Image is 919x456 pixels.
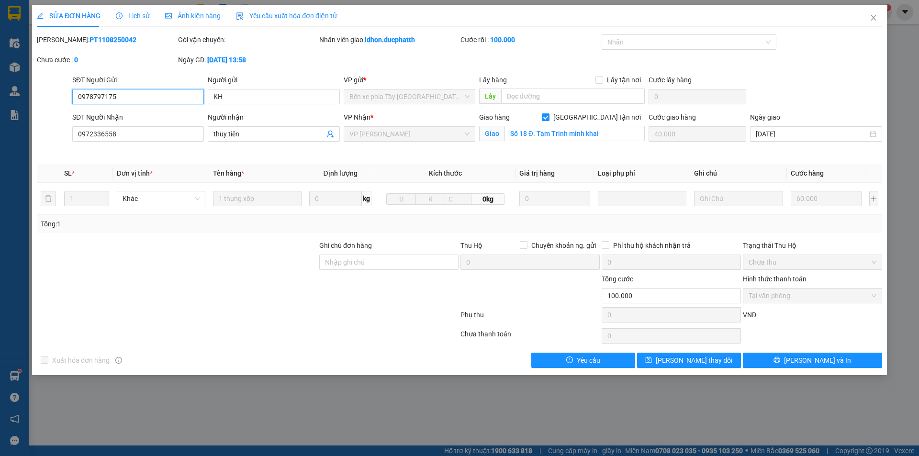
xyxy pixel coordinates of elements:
span: SỬA ĐƠN HÀNG [37,12,101,20]
span: Tên hàng [213,169,244,177]
th: Ghi chú [690,164,786,183]
div: Chưa thanh toán [459,329,601,345]
span: Thu Hộ [460,242,482,249]
input: 0 [519,191,591,206]
div: Cước rồi : [460,34,600,45]
th: Loại phụ phí [594,164,690,183]
span: close [870,14,877,22]
span: Kích thước [429,169,462,177]
label: Ghi chú đơn hàng [319,242,372,249]
span: SL [64,169,72,177]
span: picture [165,12,172,19]
span: Chuyển khoản ng. gửi [527,240,600,251]
span: user-add [326,130,334,138]
span: Tổng cước [602,275,633,283]
input: VD: Bàn, Ghế [213,191,302,206]
b: 100.000 [490,36,515,44]
input: Ngày giao [756,129,867,139]
div: Gói vận chuyển: [178,34,317,45]
button: printer[PERSON_NAME] và In [743,353,882,368]
span: Phí thu hộ khách nhận trả [609,240,695,251]
input: 0 [791,191,862,206]
div: Tổng: 1 [41,219,355,229]
span: [GEOGRAPHIC_DATA] tận nơi [549,112,645,122]
span: Lấy [479,89,501,104]
span: Yêu cầu xuất hóa đơn điện tử [236,12,337,20]
input: R [415,193,445,205]
div: Chưa cước : [37,55,176,65]
span: Tại văn phòng [749,289,876,303]
div: Người nhận [208,112,339,122]
span: clock-circle [116,12,123,19]
b: 0 [74,56,78,64]
b: PT1108250042 [90,36,136,44]
input: Ghi Chú [694,191,783,206]
div: Ngày GD: [178,55,317,65]
input: Ghi chú đơn hàng [319,255,459,270]
div: Phụ thu [459,310,601,326]
img: icon [236,12,244,20]
label: Ngày giao [750,113,780,121]
span: [PERSON_NAME] thay đổi [656,355,732,366]
label: Cước lấy hàng [649,76,692,84]
span: Định lượng [323,169,357,177]
span: edit [37,12,44,19]
label: Cước giao hàng [649,113,696,121]
div: SĐT Người Nhận [72,112,204,122]
div: VP gửi [344,75,475,85]
span: Ảnh kiện hàng [165,12,221,20]
span: Lịch sử [116,12,150,20]
span: Xuất hóa đơn hàng [48,355,113,366]
input: Dọc đường [501,89,645,104]
input: Cước giao hàng [649,126,746,142]
span: [PERSON_NAME] và In [784,355,851,366]
span: VP Nhận [344,113,370,121]
label: Hình thức thanh toán [743,275,807,283]
span: Đơn vị tính [117,169,153,177]
b: [DATE] 13:58 [207,56,246,64]
button: plus [869,191,878,206]
input: Giao tận nơi [504,126,645,141]
span: 0kg [471,193,504,205]
span: info-circle [115,357,122,364]
span: kg [362,191,371,206]
div: Nhân viên giao: [319,34,459,45]
span: Giao hàng [479,113,510,121]
span: Bến xe phía Tây Thanh Hóa [349,89,470,104]
span: printer [773,356,780,364]
button: exclamation-circleYêu cầu [531,353,635,368]
button: save[PERSON_NAME] thay đổi [637,353,741,368]
div: [PERSON_NAME]: [37,34,176,45]
button: delete [41,191,56,206]
button: Close [860,5,887,32]
span: Giá trị hàng [519,169,555,177]
div: Người gửi [208,75,339,85]
span: Lấy tận nơi [603,75,645,85]
span: Cước hàng [791,169,824,177]
input: C [445,193,471,205]
span: Chưa thu [749,255,876,269]
div: SĐT Người Gửi [72,75,204,85]
span: Giao [479,126,504,141]
span: VP Ngọc Hồi [349,127,470,141]
span: Yêu cầu [577,355,600,366]
input: D [386,193,416,205]
input: Cước lấy hàng [649,89,746,104]
b: ldhon.ducphatth [365,36,415,44]
span: VND [743,311,756,319]
div: Trạng thái Thu Hộ [743,240,882,251]
span: Lấy hàng [479,76,507,84]
span: exclamation-circle [566,356,573,364]
span: Khác [123,191,200,206]
span: save [645,356,652,364]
